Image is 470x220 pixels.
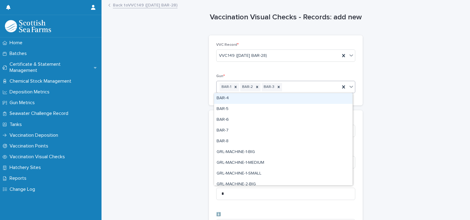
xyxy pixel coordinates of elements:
[240,83,254,91] div: BAR-2
[7,111,73,116] p: Seawater Challenge Record
[7,51,32,57] p: Batches
[5,20,51,32] img: uOABhIYSsOPhGJQdTwEw
[214,125,352,136] div: BAR-7
[7,154,70,160] p: Vaccination Visual Checks
[216,43,239,47] span: VVC Record
[262,83,275,91] div: BAR-3
[214,179,352,190] div: GRL-MACHINE-2-BIG
[7,132,63,138] p: Vaccination Deposition
[214,136,352,147] div: BAR-8
[209,13,363,22] h1: Vaccination Visual Checks - Records: add new
[7,78,76,84] p: Chemical Stock Management
[7,187,40,192] p: Change Log
[220,83,232,91] div: BAR-1
[214,93,352,104] div: BAR-4
[216,74,225,78] span: Gun
[7,175,31,181] p: Reports
[214,104,352,115] div: BAR-5
[113,1,177,8] a: Back toVVC149 ([DATE] BAR-28)
[7,100,40,106] p: Gun Metrics
[214,115,352,125] div: BAR-6
[7,89,54,95] p: Deposition Metrics
[214,158,352,168] div: GRL-MACHINE-1-MEDIUM
[7,165,46,171] p: Hatchery Sites
[216,213,221,216] span: ⬇️
[7,122,27,128] p: Tanks
[7,40,27,46] p: Home
[219,53,267,59] span: VVC149 ([DATE] BAR-28)
[214,147,352,158] div: GRL-MACHINE-1-BIG
[214,168,352,179] div: GRL-MACHINE-1-SMALL
[7,143,53,149] p: Vaccination Points
[7,61,94,73] p: Certificate & Statement Management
